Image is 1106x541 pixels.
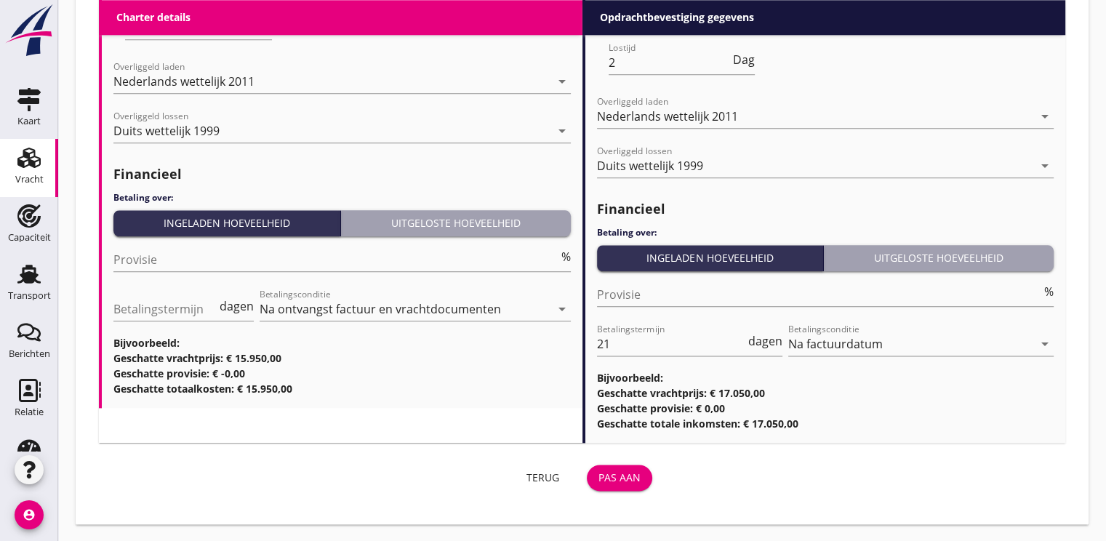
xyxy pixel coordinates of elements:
label: Garantie leeg [819,20,892,35]
div: Capaciteit [8,233,51,242]
i: arrow_drop_down [1036,157,1054,175]
i: arrow_drop_down [553,73,571,90]
h4: Betaling over: [113,191,571,204]
div: Nederlands wettelijk 2011 [113,75,255,88]
button: Terug [511,465,575,491]
h3: Geschatte totaalkosten: € 15.950,00 [113,381,571,396]
button: Uitgeloste hoeveelheid [824,245,1054,271]
i: account_circle [15,500,44,529]
h2: Financieel [597,199,1054,219]
button: Ingeladen hoeveelheid [113,210,341,236]
button: Pas aan [587,465,652,491]
input: Provisie [113,248,558,271]
div: Uitgeloste hoeveelheid [347,215,565,231]
label: Tijd [684,20,703,35]
div: Uitgeloste hoeveelheid [830,250,1048,265]
div: Terug [523,470,564,485]
div: Ingeladen hoeveelheid [603,250,818,265]
span: Dag [733,54,755,65]
button: Uitgeloste hoeveelheid [341,210,571,236]
div: Nederlands wettelijk 2011 [597,110,738,123]
span: Dag [250,19,272,31]
h4: Betaling over: [597,226,1054,239]
h3: Bijvoorbeeld: [597,370,1054,385]
h3: Geschatte provisie: € -0,00 [113,366,571,381]
div: Duits wettelijk 1999 [597,159,703,172]
button: Ingeladen hoeveelheid [597,245,825,271]
i: arrow_drop_down [553,122,571,140]
label: Conditie [738,20,784,35]
div: dagen [745,335,782,347]
input: Lostijd [609,51,731,74]
div: Na factuurdatum [788,337,883,350]
h3: Geschatte totale inkomsten: € 17.050,00 [597,416,1054,431]
div: Pas aan [598,470,641,485]
input: Lostijd [125,16,247,39]
img: logo-small.a267ee39.svg [3,4,55,57]
i: arrow_drop_down [1036,335,1054,353]
div: % [558,251,571,263]
div: Duits wettelijk 1999 [113,124,220,137]
div: Transport [8,291,51,300]
h3: Bijvoorbeeld: [113,335,571,350]
h3: Geschatte vrachtprijs: € 17.050,00 [597,385,1054,401]
div: % [1041,286,1054,297]
div: Kaart [17,116,41,126]
div: dagen [217,300,254,312]
i: arrow_drop_down [553,300,571,318]
input: Betalingstermijn [113,297,217,321]
h3: Geschatte vrachtprijs: € 15.950,00 [113,350,571,366]
div: Vracht [15,175,44,184]
h3: Geschatte provisie: € 0,00 [597,401,1054,416]
div: Relatie [15,407,44,417]
input: Betalingstermijn [597,332,746,356]
h2: Financieel [113,164,571,184]
i: arrow_drop_down [1036,108,1054,125]
div: Na ontvangst factuur en vrachtdocumenten [260,302,501,316]
input: Provisie [597,283,1042,306]
strong: Lossen [597,20,637,35]
div: Ingeladen hoeveelheid [119,215,334,231]
div: Berichten [9,349,50,358]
